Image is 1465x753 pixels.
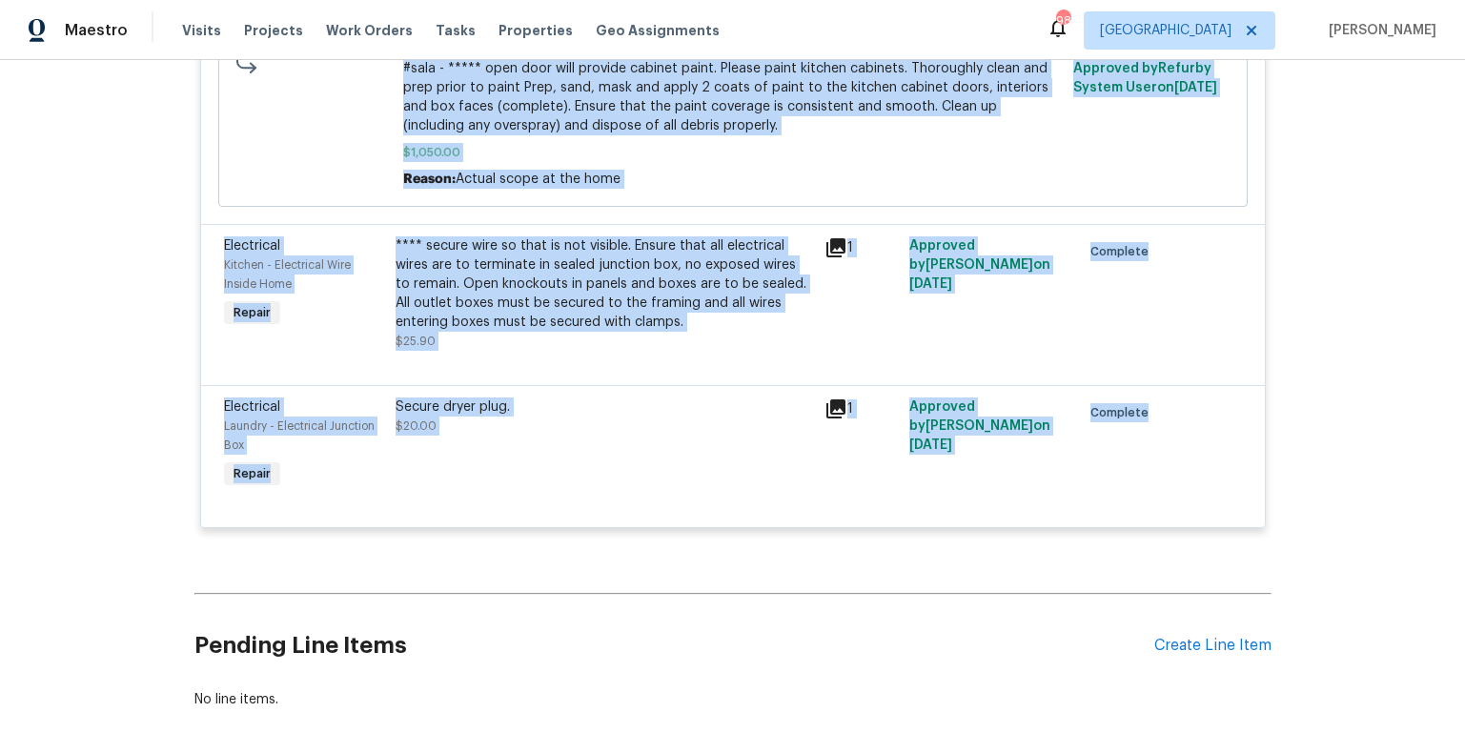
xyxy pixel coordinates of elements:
[403,59,1062,135] span: #sala - ***** open door will provide cabinet paint. Please paint kitchen cabinets. Thoroughly cle...
[244,21,303,40] span: Projects
[194,601,1154,690] h2: Pending Line Items
[824,236,899,259] div: 1
[909,438,952,452] span: [DATE]
[396,420,437,432] span: $20.00
[1321,21,1436,40] span: [PERSON_NAME]
[824,397,899,420] div: 1
[403,143,1062,162] span: $1,050.00
[403,173,456,186] span: Reason:
[499,21,573,40] span: Properties
[596,21,720,40] span: Geo Assignments
[1056,11,1069,31] div: 98
[1090,242,1156,261] span: Complete
[224,420,375,451] span: Laundry - Electrical Junction Box
[909,239,1050,291] span: Approved by [PERSON_NAME] on
[396,397,813,417] div: Secure dryer plug.
[456,173,621,186] span: Actual scope at the home
[182,21,221,40] span: Visits
[436,24,476,37] span: Tasks
[194,690,1272,709] div: No line items.
[1090,403,1156,422] span: Complete
[224,239,280,253] span: Electrical
[226,303,278,322] span: Repair
[1100,21,1231,40] span: [GEOGRAPHIC_DATA]
[226,464,278,483] span: Repair
[326,21,413,40] span: Work Orders
[909,277,952,291] span: [DATE]
[396,236,813,332] div: **** secure wire so that is not visible. Ensure that all electrical wires are to terminate in sea...
[909,400,1050,452] span: Approved by [PERSON_NAME] on
[224,400,280,414] span: Electrical
[224,259,351,290] span: Kitchen - Electrical Wire Inside Home
[65,21,128,40] span: Maestro
[396,336,436,347] span: $25.90
[1174,81,1217,94] span: [DATE]
[1154,637,1272,655] div: Create Line Item
[1073,62,1217,94] span: Approved by Refurby System User on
